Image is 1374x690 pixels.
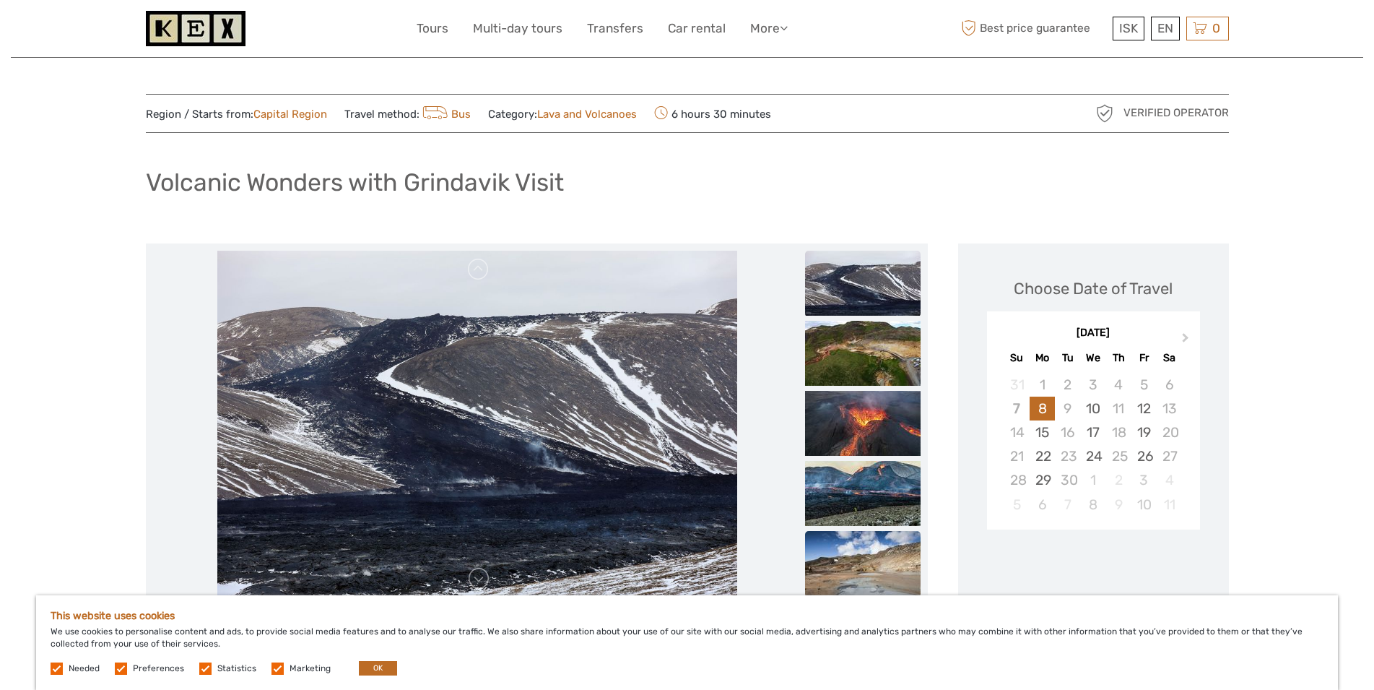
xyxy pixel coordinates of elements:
[146,11,245,46] img: 1261-44dab5bb-39f8-40da-b0c2-4d9fce00897c_logo_small.jpg
[991,373,1195,517] div: month 2025-09
[1030,373,1055,397] div: Not available Monday, September 1st, 2025
[1119,21,1138,35] span: ISK
[133,663,184,675] label: Preferences
[166,22,183,40] button: Open LiveChat chat widget
[587,18,643,39] a: Transfers
[1131,348,1157,368] div: Fr
[987,326,1200,341] div: [DATE]
[1106,468,1131,492] div: Not available Thursday, October 2nd, 2025
[1131,444,1157,468] div: Choose Friday, September 26th, 2025
[1157,348,1182,368] div: Sa
[36,595,1338,690] div: We use cookies to personalise content and ads, to provide social media features and to analyse ou...
[1106,444,1131,468] div: Not available Thursday, September 25th, 2025
[1055,397,1080,421] div: Not available Tuesday, September 9th, 2025
[1157,444,1182,468] div: Not available Saturday, September 27th, 2025
[1106,493,1131,517] div: Not available Thursday, October 9th, 2025
[1004,493,1030,517] div: Not available Sunday, October 5th, 2025
[69,663,100,675] label: Needed
[253,108,327,121] a: Capital Region
[1004,421,1030,444] div: Not available Sunday, September 14th, 2025
[1106,397,1131,421] div: Not available Thursday, September 11th, 2025
[1131,421,1157,444] div: Choose Friday, September 19th, 2025
[51,610,1323,622] h5: This website uses cookies
[1106,421,1131,444] div: Not available Thursday, September 18th, 2025
[417,18,448,39] a: Tours
[750,18,788,39] a: More
[1080,373,1105,397] div: Not available Wednesday, September 3rd, 2025
[1030,397,1055,421] div: Choose Monday, September 8th, 2025
[1004,373,1030,397] div: Not available Sunday, August 31st, 2025
[1004,348,1030,368] div: Su
[488,107,637,122] span: Category:
[146,168,564,197] h1: Volcanic Wonders with Grindavik Visit
[419,108,471,121] a: Bus
[1157,397,1182,421] div: Not available Saturday, September 13th, 2025
[1157,493,1182,517] div: Not available Saturday, October 11th, 2025
[20,25,163,37] p: We're away right now. Please check back later!
[1080,348,1105,368] div: We
[1030,421,1055,444] div: Choose Monday, September 15th, 2025
[805,461,921,526] img: 060a0bb428a8463bbed6bcbbf9fb8e1d_slider_thumbnail.png
[1055,373,1080,397] div: Not available Tuesday, September 2nd, 2025
[1004,444,1030,468] div: Not available Sunday, September 21st, 2025
[1080,493,1105,517] div: Choose Wednesday, October 8th, 2025
[217,663,256,675] label: Statistics
[1030,493,1055,517] div: Choose Monday, October 6th, 2025
[1093,102,1116,125] img: verified_operator_grey_128.png
[805,251,921,316] img: b8c92a2ef99043efb2ffe28b4958eaa5_slider_thumbnail.jpeg
[1106,348,1131,368] div: Th
[805,531,921,596] img: c0aafa0920eb45688cadb0e68d86ab14_slider_thumbnail.jpeg
[1210,21,1222,35] span: 0
[1080,444,1105,468] div: Choose Wednesday, September 24th, 2025
[958,17,1109,40] span: Best price guarantee
[1030,468,1055,492] div: Choose Monday, September 29th, 2025
[1080,468,1105,492] div: Choose Wednesday, October 1st, 2025
[1055,348,1080,368] div: Tu
[1175,329,1199,353] button: Next Month
[1123,105,1229,121] span: Verified Operator
[1157,468,1182,492] div: Not available Saturday, October 4th, 2025
[654,103,771,124] span: 6 hours 30 minutes
[344,103,471,124] span: Travel method:
[1030,444,1055,468] div: Choose Monday, September 22nd, 2025
[1131,493,1157,517] div: Choose Friday, October 10th, 2025
[290,663,331,675] label: Marketing
[1004,397,1030,421] div: Not available Sunday, September 7th, 2025
[1089,567,1098,577] div: Loading...
[1055,444,1080,468] div: Not available Tuesday, September 23rd, 2025
[1157,421,1182,444] div: Not available Saturday, September 20th, 2025
[1131,373,1157,397] div: Not available Friday, September 5th, 2025
[1055,468,1080,492] div: Not available Tuesday, September 30th, 2025
[146,107,327,122] span: Region / Starts from:
[1004,468,1030,492] div: Not available Sunday, September 28th, 2025
[1080,397,1105,421] div: Choose Wednesday, September 10th, 2025
[1080,421,1105,444] div: Choose Wednesday, September 17th, 2025
[1055,421,1080,444] div: Not available Tuesday, September 16th, 2025
[1131,397,1157,421] div: Choose Friday, September 12th, 2025
[217,251,737,598] img: b8c92a2ef99043efb2ffe28b4958eaa5_main_slider.jpeg
[1106,373,1131,397] div: Not available Thursday, September 4th, 2025
[537,108,637,121] a: Lava and Volcanoes
[1151,17,1180,40] div: EN
[1131,468,1157,492] div: Choose Friday, October 3rd, 2025
[805,391,921,456] img: b2115457663e4ee78fd865c2456a12ca_slider_thumbnail.jpeg
[473,18,562,39] a: Multi-day tours
[1014,277,1173,300] div: Choose Date of Travel
[1030,348,1055,368] div: Mo
[1055,493,1080,517] div: Not available Tuesday, October 7th, 2025
[359,661,397,676] button: OK
[1157,373,1182,397] div: Not available Saturday, September 6th, 2025
[805,321,921,386] img: 52e21672e1714b979c15c3e789f3e57d_slider_thumbnail.jpeg
[668,18,726,39] a: Car rental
